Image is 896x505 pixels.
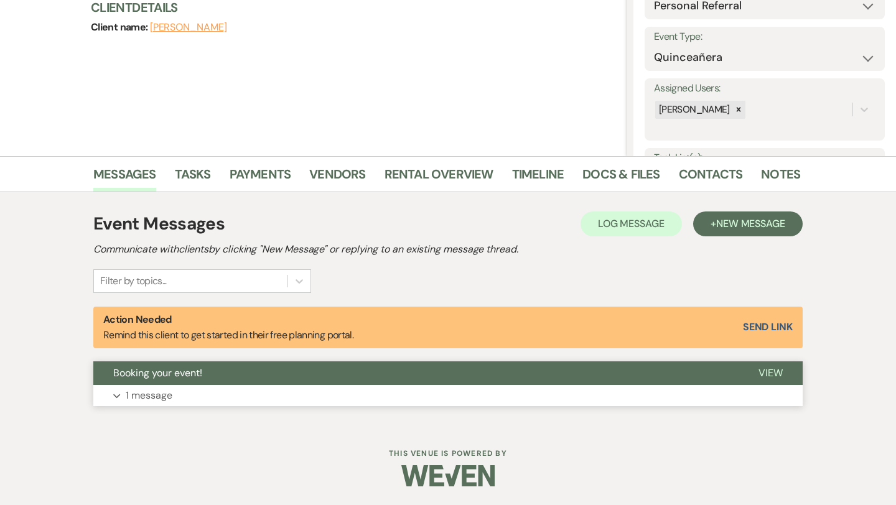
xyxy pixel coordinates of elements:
p: Remind this client to get started in their free planning portal. [103,312,353,343]
a: Payments [230,164,291,192]
label: Assigned Users: [654,80,875,98]
button: +New Message [693,211,803,236]
label: Task List(s): [654,149,875,167]
div: Filter by topics... [100,274,167,289]
a: Tasks [175,164,211,192]
button: View [739,361,803,385]
button: 1 message [93,385,803,406]
span: Log Message [598,217,665,230]
label: Event Type: [654,28,875,46]
a: Rental Overview [385,164,493,192]
img: Weven Logo [401,454,495,498]
span: Booking your event! [113,366,202,379]
a: Vendors [309,164,365,192]
h1: Event Messages [93,211,225,237]
a: Notes [761,164,800,192]
a: Contacts [679,164,743,192]
span: Client name: [91,21,150,34]
span: View [758,366,783,379]
div: [PERSON_NAME] [655,101,732,119]
strong: Action Needed [103,313,172,326]
a: Timeline [512,164,564,192]
a: Docs & Files [582,164,660,192]
button: Log Message [581,211,682,236]
p: 1 message [126,387,172,404]
button: Booking your event! [93,361,739,385]
button: [PERSON_NAME] [150,22,227,32]
span: New Message [716,217,785,230]
button: Send Link [743,322,793,332]
h2: Communicate with clients by clicking "New Message" or replying to an existing message thread. [93,242,803,257]
a: Messages [93,164,156,192]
